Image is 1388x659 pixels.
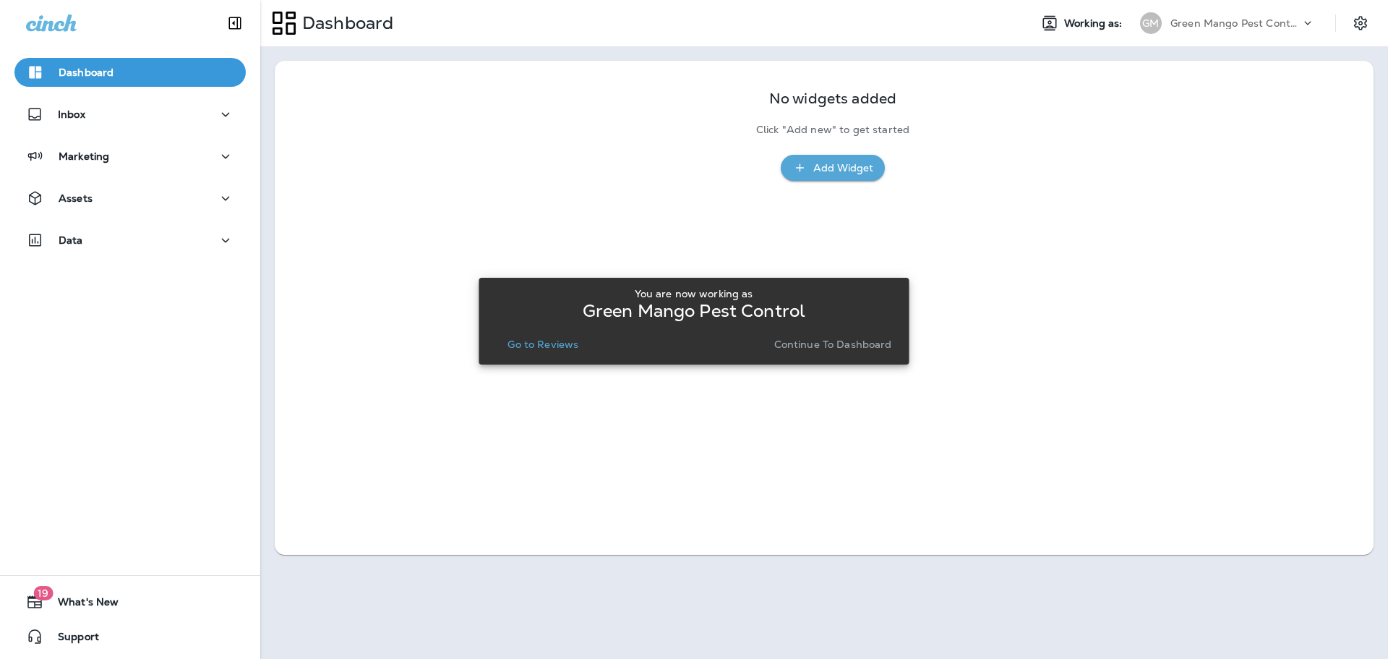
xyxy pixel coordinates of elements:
button: 19What's New [14,587,246,616]
button: Collapse Sidebar [215,9,255,38]
p: Assets [59,192,93,204]
p: Dashboard [59,67,113,78]
span: 19 [33,586,53,600]
button: Settings [1348,10,1374,36]
p: Dashboard [296,12,393,34]
p: Go to Reviews [507,339,578,350]
div: GM [1140,12,1162,34]
span: Support [43,631,99,648]
button: Continue to Dashboard [768,334,898,354]
p: Marketing [59,150,109,162]
button: Assets [14,184,246,213]
button: Marketing [14,142,246,171]
span: What's New [43,596,119,613]
p: Inbox [58,109,85,120]
button: Go to Reviews [502,334,584,354]
p: Green Mango Pest Control [1170,17,1301,29]
p: Continue to Dashboard [774,339,892,350]
span: Working as: [1064,17,1126,30]
button: Inbox [14,100,246,129]
p: You are now working as [635,288,753,299]
p: Green Mango Pest Control [583,305,805,317]
button: Support [14,622,246,651]
button: Dashboard [14,58,246,87]
button: Data [14,226,246,255]
p: Data [59,234,83,246]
